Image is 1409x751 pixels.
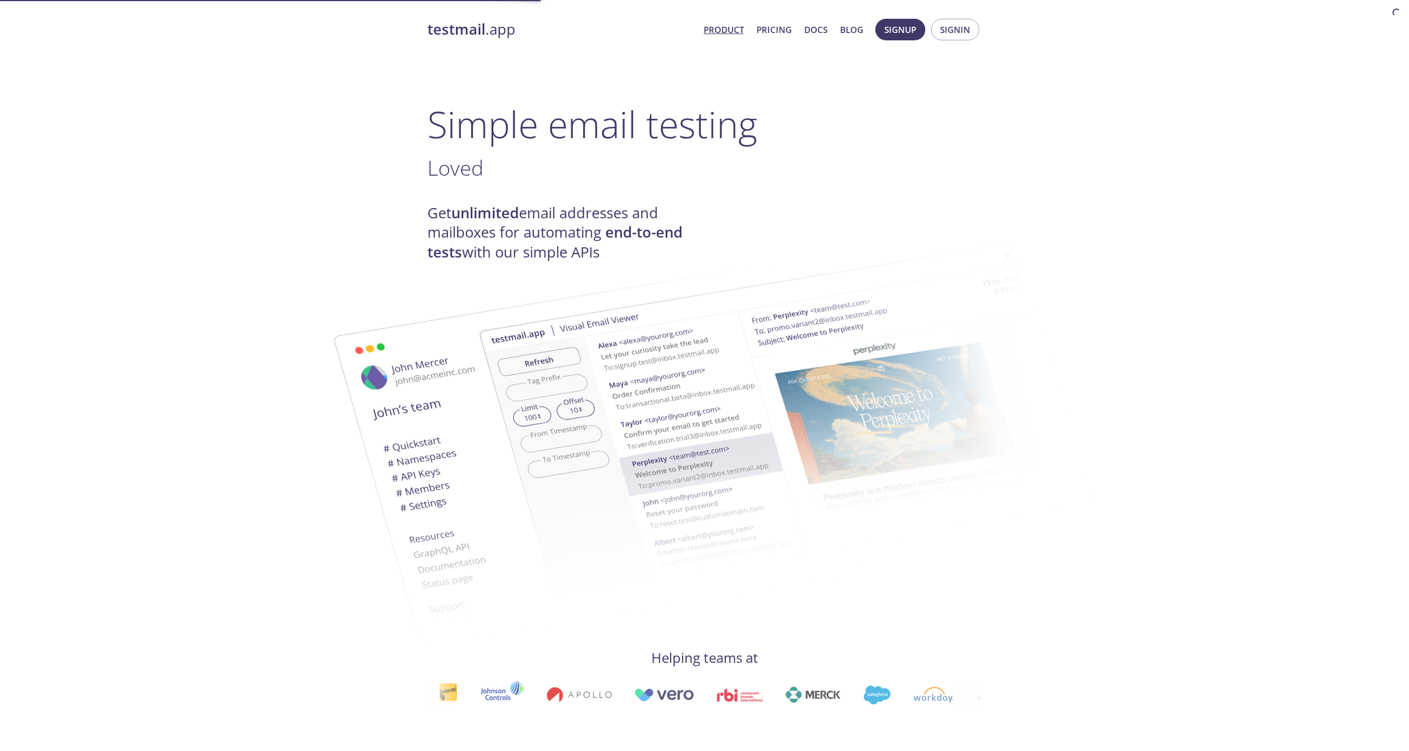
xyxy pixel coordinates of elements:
strong: unlimited [451,203,519,223]
img: merck [783,687,838,703]
a: testmail.app [427,20,695,39]
a: Blog [840,22,863,37]
a: Product [704,22,744,37]
img: testmail-email-viewer [291,263,905,648]
h4: Get email addresses and mailboxes for automating with our simple APIs [427,204,705,262]
span: Signup [884,22,916,37]
img: testmail-email-viewer [479,226,1092,611]
img: apollo [545,687,609,703]
span: Loved [427,153,484,182]
a: Pricing [757,22,792,37]
a: Docs [804,22,828,37]
img: vero [632,688,692,702]
img: salesforce [861,686,888,704]
span: Signin [940,22,970,37]
img: rbi [715,688,761,702]
strong: testmail [427,19,485,39]
button: Signup [875,19,925,40]
strong: end-to-end tests [427,222,683,262]
h1: Simple email testing [427,102,982,146]
img: workday [912,687,952,703]
button: Signin [931,19,979,40]
h4: Helping teams at [427,649,982,667]
img: johnsoncontrols [478,681,522,708]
